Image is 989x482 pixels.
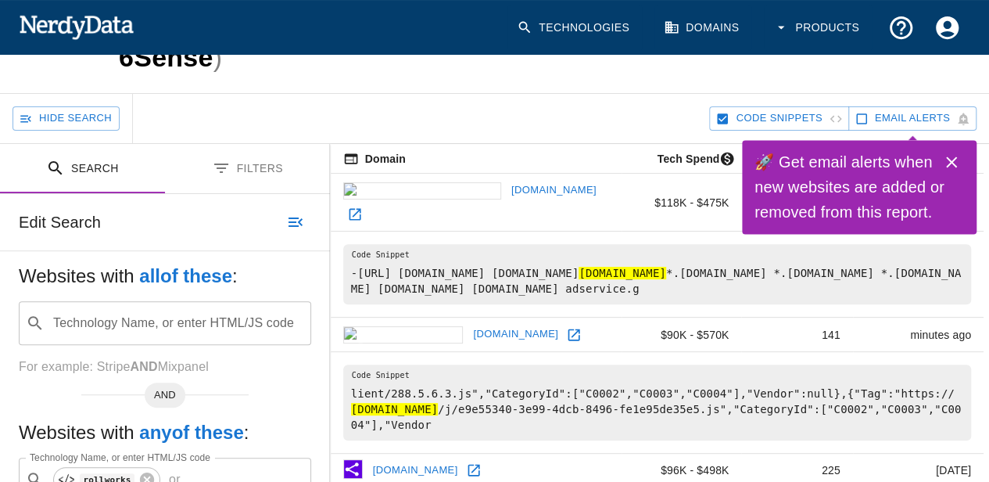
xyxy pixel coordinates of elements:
[130,360,157,373] b: AND
[165,144,330,193] button: Filters
[13,106,120,131] button: Hide Search
[119,42,213,72] span: 6Sense
[343,149,406,168] span: The registered domain name (i.e. "nerdydata.com").
[139,265,232,286] b: all of these
[19,11,134,42] img: NerdyData.com
[936,146,967,178] button: Close
[343,365,971,441] pre: lient/288.5.6.3.js","CategoryId":["C0002","C0003","C0004"],"Vendor":null},{"Tag":"https:// /j/e9e...
[343,326,464,344] img: gitlab.com icon
[343,203,367,226] a: Open sourceforge.net in new window
[562,323,586,347] a: Open gitlab.com in new window
[19,264,311,289] h5: Websites with :
[924,5,970,51] button: Account Settings
[343,244,971,304] pre: -[URL] [DOMAIN_NAME] [DOMAIN_NAME] *.[DOMAIN_NAME] *.[DOMAIN_NAME] *.[DOMAIN_NAME] [DOMAIN_NAME] ...
[343,459,363,479] img: sharethis.com icon
[622,318,741,352] td: $90K - $570K
[637,149,742,168] span: The estimated minimum and maximum annual tech spend each webpage has, based on the free, freemium...
[19,210,101,235] h6: Edit Search
[853,318,984,352] td: minutes ago
[878,5,924,51] button: Support and Documentation
[462,459,486,482] a: Open sharethis.com in new window
[622,174,741,232] td: $118K - $475K
[764,5,872,51] button: Products
[507,5,642,51] a: Technologies
[469,322,562,347] a: [DOMAIN_NAME]
[736,110,822,128] span: Hide Code Snippets
[145,387,185,403] span: AND
[654,5,751,51] a: Domains
[19,358,311,376] p: For example: Stripe Mixpanel
[30,451,210,464] label: Technology Name, or enter HTML/JS code
[848,106,976,131] button: Get email alerts with newly found website results. Click to enable.
[139,422,243,443] b: any of these
[579,267,666,279] hl: [DOMAIN_NAME]
[709,106,848,131] button: Hide Code Snippets
[343,182,501,200] img: sourceforge.net icon
[351,403,439,415] hl: [DOMAIN_NAME]
[875,110,950,128] span: Get email alerts with newly found website results. Click to enable.
[507,178,600,203] a: [DOMAIN_NAME]
[213,42,223,72] span: )
[741,318,852,352] td: 141
[19,420,311,445] h5: Websites with :
[754,149,945,225] h6: 🚀 Get email alerts when new websites are added or removed from this report.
